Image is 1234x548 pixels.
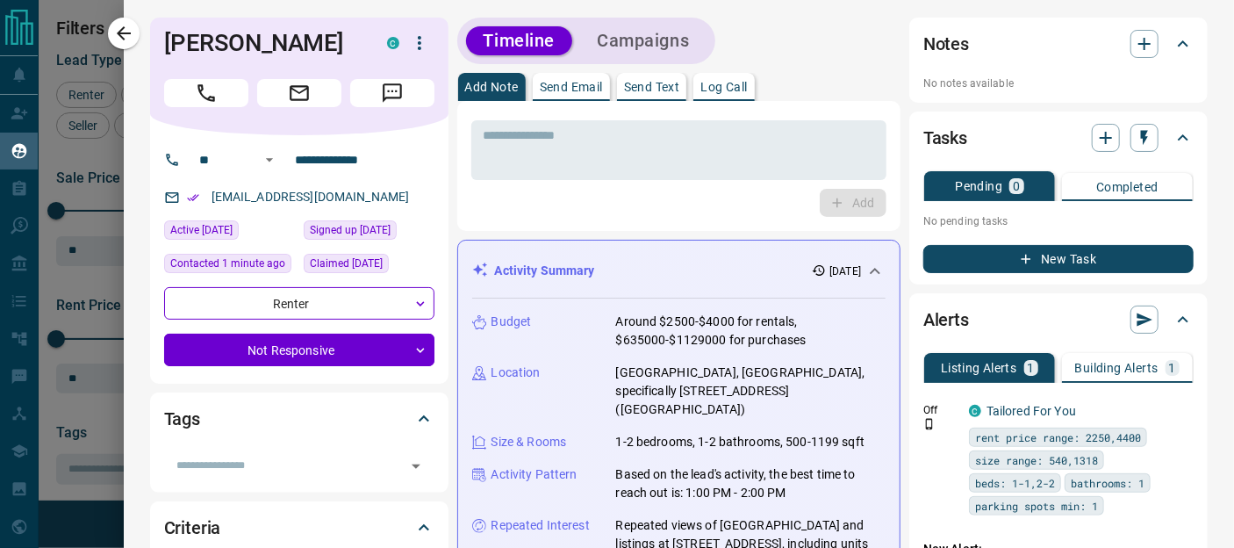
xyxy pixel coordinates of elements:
[975,429,1141,446] span: rent price range: 2250,4400
[187,191,199,204] svg: Email Verified
[350,79,434,107] span: Message
[304,254,434,278] div: Mon Oct 13 2025
[923,23,1194,65] div: Notes
[700,81,747,93] p: Log Call
[975,451,1098,469] span: size range: 540,1318
[491,465,578,484] p: Activity Pattern
[1169,362,1176,374] p: 1
[969,405,981,417] div: condos.ca
[491,364,541,382] p: Location
[170,221,233,239] span: Active [DATE]
[164,287,434,320] div: Renter
[170,255,285,272] span: Contacted 1 minute ago
[923,245,1194,273] button: New Task
[310,221,391,239] span: Signed up [DATE]
[955,180,1002,192] p: Pending
[212,190,410,204] a: [EMAIL_ADDRESS][DOMAIN_NAME]
[923,402,958,418] p: Off
[1071,474,1144,492] span: bathrooms: 1
[404,454,428,479] button: Open
[923,208,1194,234] p: No pending tasks
[923,30,969,58] h2: Notes
[465,81,519,93] p: Add Note
[975,474,1055,492] span: beds: 1-1,2-2
[540,81,603,93] p: Send Email
[164,398,434,440] div: Tags
[941,362,1017,374] p: Listing Alerts
[923,306,969,334] h2: Alerts
[1075,362,1159,374] p: Building Alerts
[923,117,1194,159] div: Tasks
[616,313,886,350] p: Around $2500-$4000 for rentals, $635000-$1129000 for purchases
[579,26,707,55] button: Campaigns
[164,405,200,433] h2: Tags
[923,76,1194,91] p: No notes available
[986,404,1076,418] a: Tailored For You
[164,514,221,542] h2: Criteria
[624,81,680,93] p: Send Text
[164,254,295,278] div: Tue Oct 14 2025
[164,79,248,107] span: Call
[1013,180,1020,192] p: 0
[491,516,590,535] p: Repeated Interest
[491,313,532,331] p: Budget
[1096,181,1159,193] p: Completed
[310,255,383,272] span: Claimed [DATE]
[923,299,1194,341] div: Alerts
[923,124,967,152] h2: Tasks
[164,220,295,245] div: Sun Oct 12 2025
[387,37,399,49] div: condos.ca
[466,26,573,55] button: Timeline
[491,433,567,451] p: Size & Rooms
[923,418,936,430] svg: Push Notification Only
[257,79,341,107] span: Email
[616,364,886,419] p: [GEOGRAPHIC_DATA], [GEOGRAPHIC_DATA], specifically [STREET_ADDRESS] ([GEOGRAPHIC_DATA])
[495,262,595,280] p: Activity Summary
[164,29,361,57] h1: [PERSON_NAME]
[259,149,280,170] button: Open
[472,255,886,287] div: Activity Summary[DATE]
[616,433,865,451] p: 1-2 bedrooms, 1-2 bathrooms, 500-1199 sqft
[1028,362,1035,374] p: 1
[304,220,434,245] div: Sun Dec 12 2021
[616,465,886,502] p: Based on the lead's activity, the best time to reach out is: 1:00 PM - 2:00 PM
[975,497,1098,515] span: parking spots min: 1
[829,263,861,279] p: [DATE]
[164,334,434,366] div: Not Responsive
